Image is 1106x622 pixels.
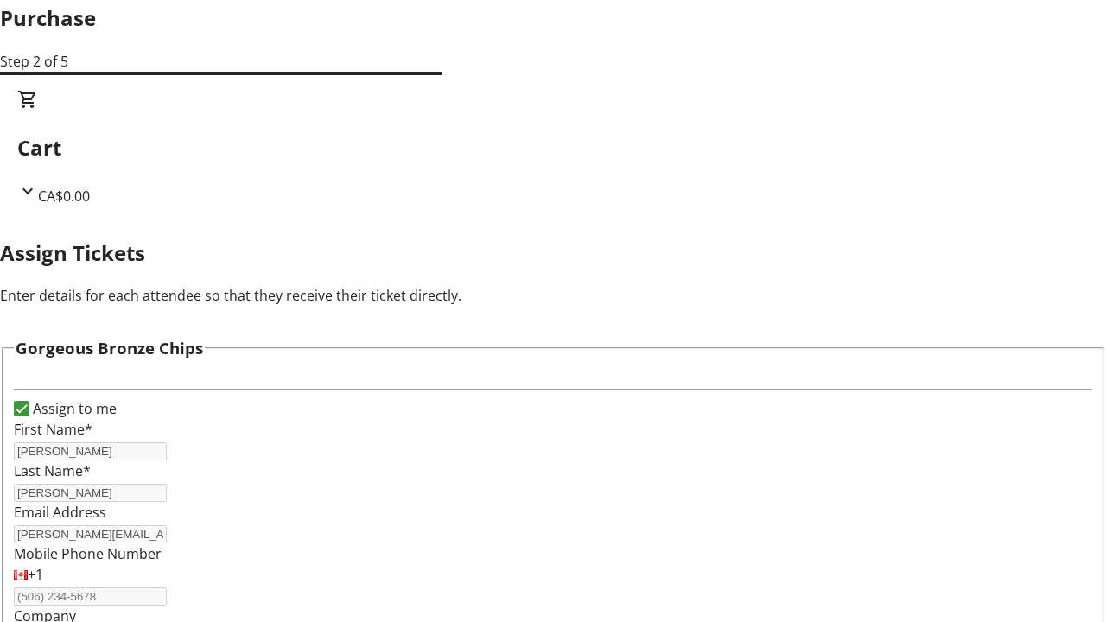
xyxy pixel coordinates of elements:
label: First Name* [14,420,92,439]
div: CartCA$0.00 [17,89,1089,206]
label: Email Address [14,503,106,522]
span: CA$0.00 [38,187,90,206]
input: (506) 234-5678 [14,587,167,606]
h3: Gorgeous Bronze Chips [16,336,203,360]
label: Assign to me [29,398,117,419]
label: Last Name* [14,461,91,480]
label: Mobile Phone Number [14,544,162,563]
h2: Cart [17,132,1089,163]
